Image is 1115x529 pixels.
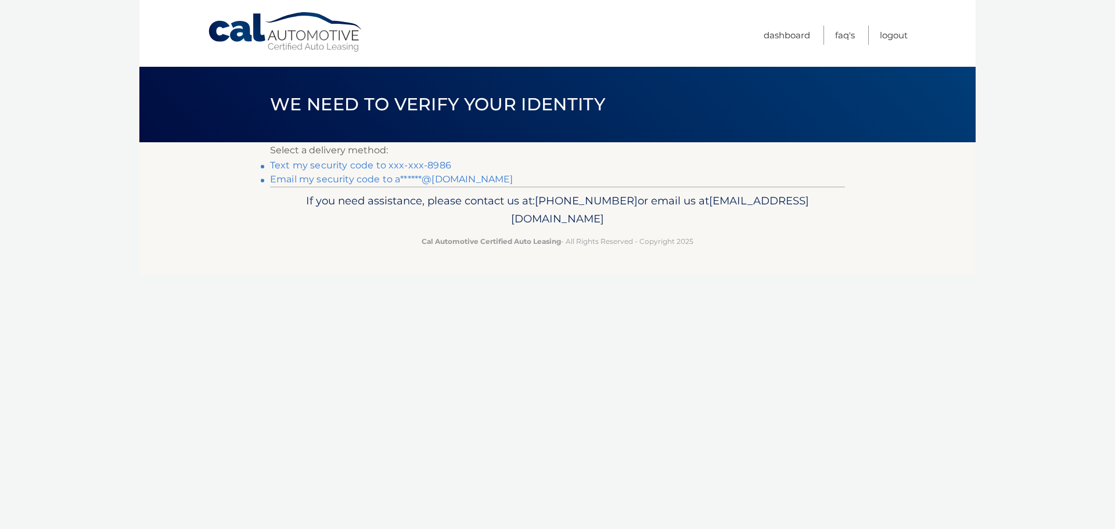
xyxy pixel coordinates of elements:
a: Logout [880,26,908,45]
a: Text my security code to xxx-xxx-8986 [270,160,451,171]
p: Select a delivery method: [270,142,845,159]
a: Dashboard [764,26,810,45]
span: [PHONE_NUMBER] [535,194,638,207]
span: We need to verify your identity [270,93,605,115]
strong: Cal Automotive Certified Auto Leasing [422,237,561,246]
a: Cal Automotive [207,12,364,53]
a: Email my security code to a******@[DOMAIN_NAME] [270,174,513,185]
p: If you need assistance, please contact us at: or email us at [278,192,837,229]
p: - All Rights Reserved - Copyright 2025 [278,235,837,247]
a: FAQ's [835,26,855,45]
